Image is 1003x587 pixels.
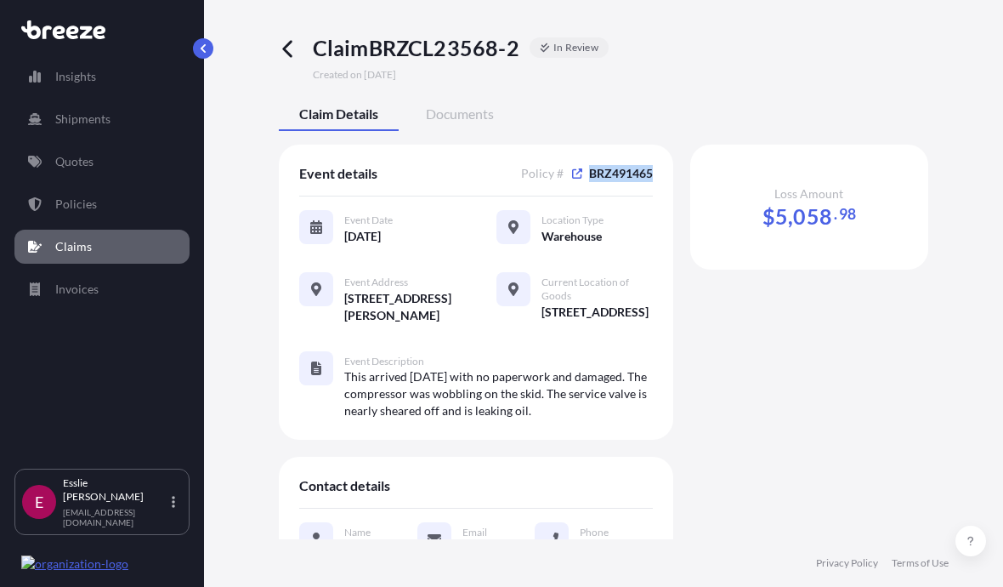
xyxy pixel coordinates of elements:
a: Claims [14,230,190,264]
span: Created on [313,68,396,82]
span: 5 [775,206,788,227]
span: Name [344,526,371,539]
p: Esslie [PERSON_NAME] [63,476,168,504]
span: Phone [580,526,609,539]
span: Policy # [521,165,564,182]
a: Privacy Policy [816,556,878,570]
span: . [834,209,837,219]
span: [STREET_ADDRESS][PERSON_NAME] [344,290,456,324]
span: $ [762,206,775,227]
p: Insights [55,68,96,85]
a: Terms of Use [892,556,949,570]
span: Contact details [299,477,390,494]
span: This arrived [DATE] with no paperwork and damaged. The compressor was wobbling on the skid. The s... [344,368,653,419]
img: organization-logo [21,556,128,573]
span: BRZ491465 [589,165,653,182]
p: Invoices [55,281,99,298]
a: Insights [14,60,190,94]
span: Warehouse [541,228,602,245]
p: [EMAIL_ADDRESS][DOMAIN_NAME] [63,507,168,527]
a: Policies [14,187,190,221]
span: Event Address [344,276,408,289]
span: E [35,493,43,510]
span: Event details [299,165,377,182]
p: Policies [55,196,97,213]
span: , [788,206,793,227]
span: [DATE] [364,68,396,82]
p: In Review [553,41,598,54]
span: Loss Amount [774,185,843,202]
p: Claims [55,238,92,255]
span: [STREET_ADDRESS] [541,304,649,321]
p: Quotes [55,153,93,170]
span: Documents [426,105,494,123]
a: Quotes [14,145,190,179]
span: 98 [839,209,856,219]
span: Event Date [344,214,393,227]
span: Current Location of Goods [541,276,653,303]
a: Shipments [14,102,190,136]
span: [DATE] [344,228,381,245]
span: Claim Details [299,105,378,123]
span: Claim BRZCL23568-2 [313,34,519,61]
span: Email [462,526,487,539]
a: Invoices [14,272,190,306]
p: Shipments [55,111,110,128]
span: Event Description [344,355,424,368]
span: 058 [793,206,832,227]
span: Location Type [541,214,603,227]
